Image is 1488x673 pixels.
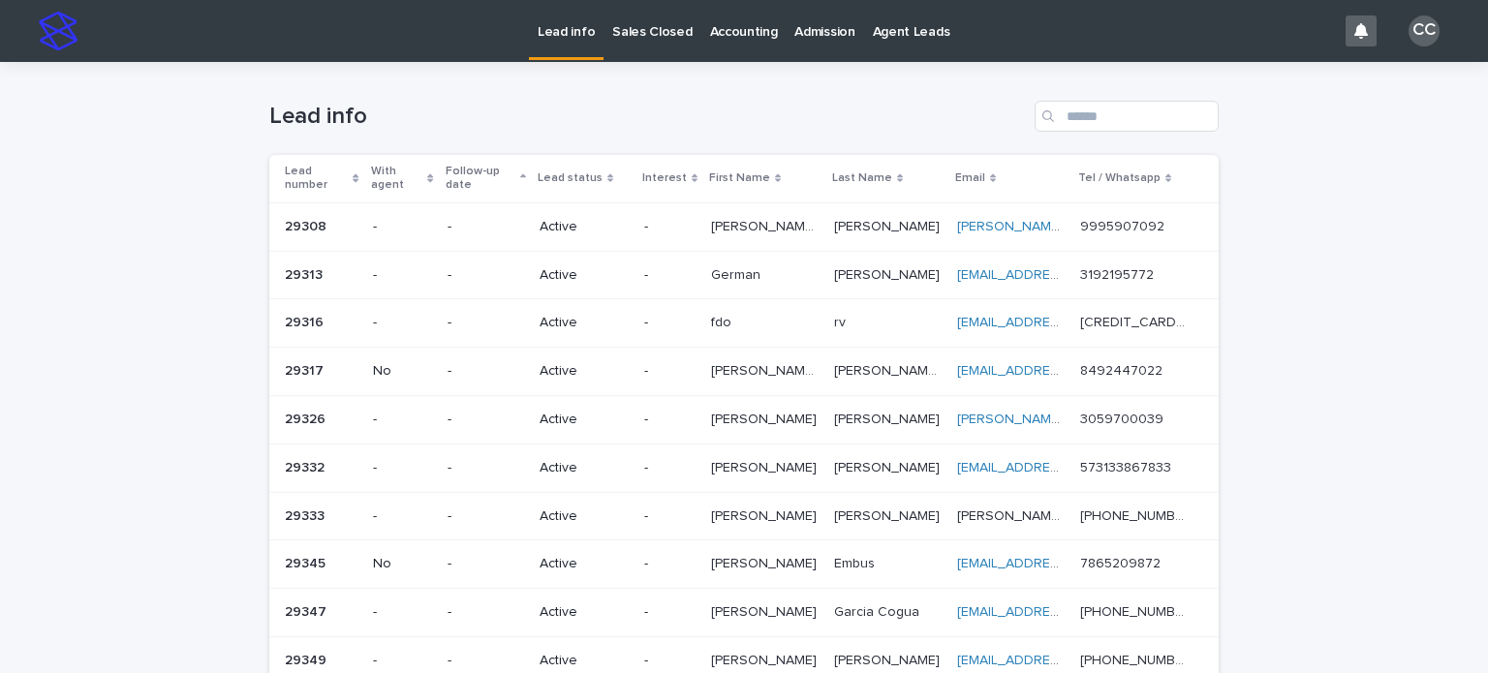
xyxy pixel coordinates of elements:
tr: 2934529345 No-Active-[PERSON_NAME][PERSON_NAME] EmbusEmbus [EMAIL_ADDRESS][DOMAIN_NAME] 786520987... [269,540,1219,589]
p: 29308 [285,215,330,235]
tr: 2931729317 No-Active-[PERSON_NAME] [PERSON_NAME][PERSON_NAME] [PERSON_NAME] [PERSON_NAME] de la [... [269,348,1219,396]
p: [PERSON_NAME] [711,552,821,572]
p: [PERSON_NAME] [834,215,944,235]
p: 29349 [285,649,330,669]
p: 29332 [285,456,328,476]
p: Email [955,168,985,189]
p: Active [540,460,629,476]
p: Active [540,315,629,331]
p: First Name [709,168,770,189]
p: Garcia Cogua [834,600,923,621]
p: 7865209872 [1080,552,1164,572]
p: [PHONE_NUMBER] [1080,649,1192,669]
p: - [373,508,432,525]
p: - [373,267,432,284]
tr: 2932629326 --Active-[PERSON_NAME][PERSON_NAME] [PERSON_NAME][PERSON_NAME] [PERSON_NAME][EMAIL_ADD... [269,395,1219,444]
p: [PERSON_NAME] [711,649,821,669]
p: [PERSON_NAME] [711,456,821,476]
input: Search [1035,101,1219,132]
p: 29326 [285,408,329,428]
p: No [373,556,432,572]
p: - [644,508,696,525]
tr: 2934729347 --Active-[PERSON_NAME][PERSON_NAME] Garcia CoguaGarcia Cogua [EMAIL_ADDRESS][DOMAIN_NA... [269,589,1219,637]
p: [PERSON_NAME] [711,600,821,621]
p: Active [540,363,629,380]
p: 3059700039 [1080,408,1167,428]
p: Follow-up date [446,161,515,197]
p: - [448,267,524,284]
p: [PERSON_NAME] [711,505,821,525]
a: [EMAIL_ADDRESS][DOMAIN_NAME] [957,605,1176,619]
p: - [448,653,524,669]
p: - [644,556,696,572]
p: Dariela massiel [711,359,821,380]
p: [CREDIT_CARD_NUMBER] [1080,311,1192,331]
p: rv [834,311,850,331]
a: [EMAIL_ADDRESS][DOMAIN_NAME] [957,461,1176,474]
p: 29345 [285,552,329,572]
p: ⁠kenneth_escobar@icloud.com [957,505,1069,525]
a: [PERSON_NAME][EMAIL_ADDRESS][PERSON_NAME][DOMAIN_NAME] [957,220,1387,233]
p: - [373,412,432,428]
a: [EMAIL_ADDRESS][DOMAIN_NAME] [957,364,1176,378]
p: - [373,219,432,235]
p: 3192195772 [1080,263,1158,284]
p: Active [540,267,629,284]
p: - [373,604,432,621]
p: Last Name [832,168,892,189]
p: German [711,263,764,284]
p: [PERSON_NAME] [834,649,944,669]
div: CC [1409,15,1440,46]
p: Tel / Whatsapp [1078,168,1161,189]
p: [PHONE_NUMBER] [1080,505,1192,525]
p: [PERSON_NAME] [834,505,944,525]
tr: 2933229332 --Active-[PERSON_NAME][PERSON_NAME] [PERSON_NAME][PERSON_NAME] [EMAIL_ADDRESS][DOMAIN_... [269,444,1219,492]
p: 9995907092 [1080,215,1168,235]
p: - [448,315,524,331]
a: [EMAIL_ADDRESS][DOMAIN_NAME] [957,557,1176,570]
p: - [448,604,524,621]
p: 573133867833 [1080,456,1175,476]
p: Active [540,653,629,669]
h1: Lead info [269,103,1027,131]
p: 29313 [285,263,326,284]
tr: 2930829308 --Active-[PERSON_NAME] [PERSON_NAME][PERSON_NAME] [PERSON_NAME] [PERSON_NAME][PERSON_N... [269,202,1219,251]
a: [EMAIL_ADDRESS][DOMAIN_NAME] [957,268,1176,282]
p: - [373,653,432,669]
p: - [448,412,524,428]
a: [EMAIL_ADDRESS][DOMAIN_NAME] [957,654,1176,667]
p: - [644,460,696,476]
p: - [448,363,524,380]
p: - [644,315,696,331]
p: Active [540,508,629,525]
p: - [448,508,524,525]
p: Interest [642,168,687,189]
p: [PERSON_NAME] [834,456,944,476]
p: - [644,653,696,669]
p: 29316 [285,311,327,331]
p: - [644,412,696,428]
p: - [373,315,432,331]
p: Active [540,219,629,235]
p: - [644,267,696,284]
p: Active [540,556,629,572]
p: Lead number [285,161,348,197]
img: stacker-logo-s-only.png [39,12,77,50]
p: 29333 [285,505,328,525]
p: [PERSON_NAME] [834,408,944,428]
p: Paniagua de la Paz [834,359,945,380]
p: - [644,219,696,235]
p: 29317 [285,359,327,380]
tr: 2933329333 --Active-[PERSON_NAME][PERSON_NAME] [PERSON_NAME][PERSON_NAME] ⁠[PERSON_NAME][EMAIL_AD... [269,492,1219,540]
p: [PERSON_NAME] [711,408,821,428]
p: With agent [371,161,423,197]
p: 8492447022 [1080,359,1166,380]
p: [PERSON_NAME] [PERSON_NAME] [711,215,821,235]
a: [EMAIL_ADDRESS][DOMAIN_NAME] [957,316,1176,329]
p: - [644,363,696,380]
p: - [448,219,524,235]
p: Active [540,604,629,621]
p: [PERSON_NAME] [834,263,944,284]
p: - [373,460,432,476]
